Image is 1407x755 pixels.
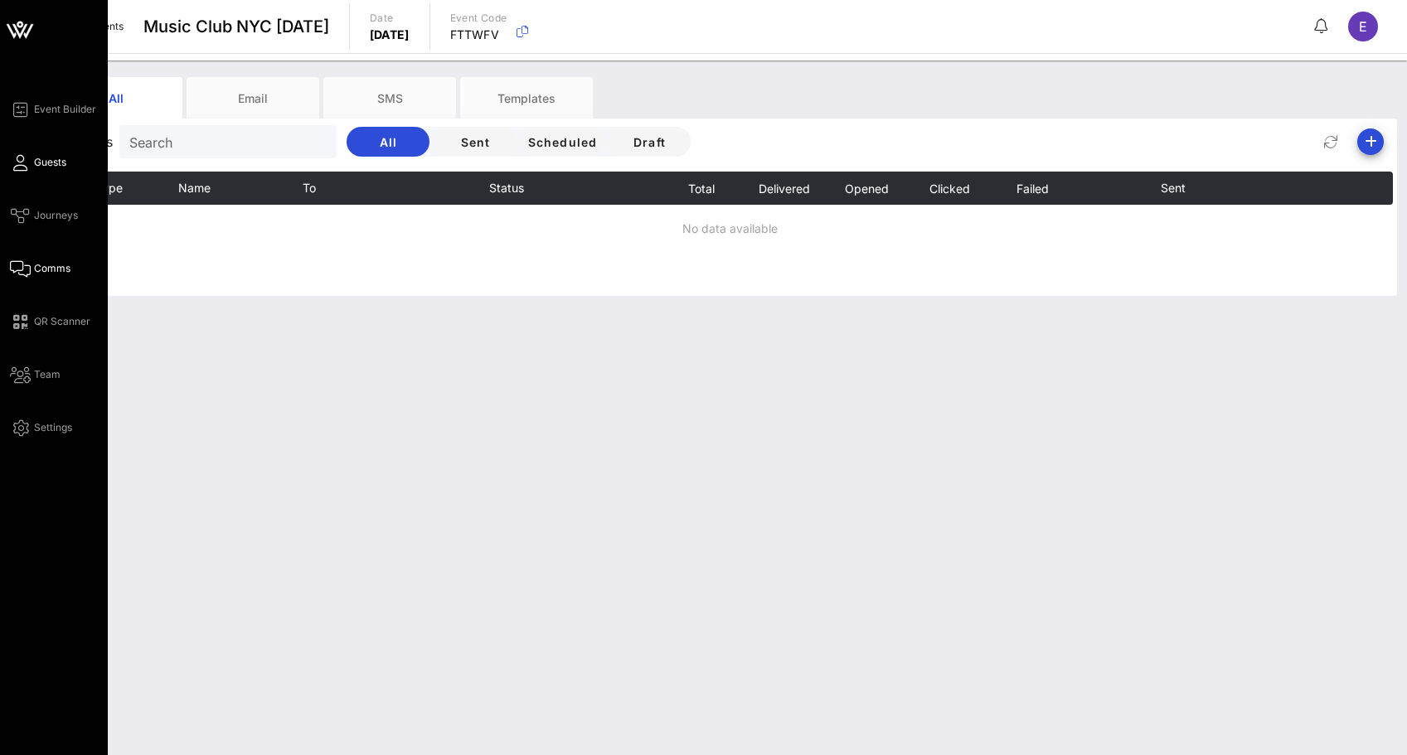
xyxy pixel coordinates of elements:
button: Opened [844,172,889,205]
th: Opened [825,172,908,205]
div: Templates [460,77,593,119]
th: Total [659,172,742,205]
span: Draft [621,135,677,149]
button: Draft [608,127,691,157]
span: To [303,181,316,195]
a: Event Builder [10,99,96,119]
th: Type [95,172,178,205]
div: Email [187,77,319,119]
th: Delivered [742,172,825,205]
span: Clicked [929,181,970,196]
span: Music Club NYC [DATE] [143,14,329,39]
button: Clicked [929,172,970,205]
th: Failed [991,172,1074,205]
button: Delivered [757,172,809,205]
span: Total [687,181,714,196]
th: Name [178,172,303,205]
span: E [1359,18,1367,35]
div: E [1348,12,1378,41]
a: Settings [10,418,72,438]
span: Sent [447,135,503,149]
span: Settings [34,420,72,435]
button: Scheduled [521,127,604,157]
button: Sent [434,127,517,157]
a: Comms [10,259,70,278]
p: Date [370,10,410,27]
th: Clicked [908,172,991,205]
button: Total [687,172,714,205]
div: SMS [323,77,456,119]
span: Journeys [34,208,78,223]
span: Guests [34,155,66,170]
p: [DATE] [370,27,410,43]
a: Guests [10,152,66,172]
span: All [360,135,416,149]
span: Sent [1161,181,1186,195]
a: QR Scanner [10,312,90,332]
span: Delivered [757,181,809,196]
button: Failed [1016,172,1049,205]
th: To [303,172,489,205]
span: Scheduled [526,135,597,149]
div: All [50,77,182,119]
p: FTTWFV [450,27,507,43]
th: Status [489,172,572,205]
span: QR Scanner [34,314,90,329]
p: Event Code [450,10,507,27]
span: Comms [34,261,70,276]
span: Type [95,181,123,195]
span: Status [489,181,524,195]
td: No data available [54,205,1393,251]
a: Team [10,365,61,385]
button: All [347,127,429,157]
th: Sent [1161,172,1264,205]
span: Opened [844,181,889,196]
span: Failed [1016,181,1049,196]
span: Event Builder [34,102,96,117]
span: Name [178,181,211,195]
span: Team [34,367,61,382]
a: Journeys [10,206,78,225]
